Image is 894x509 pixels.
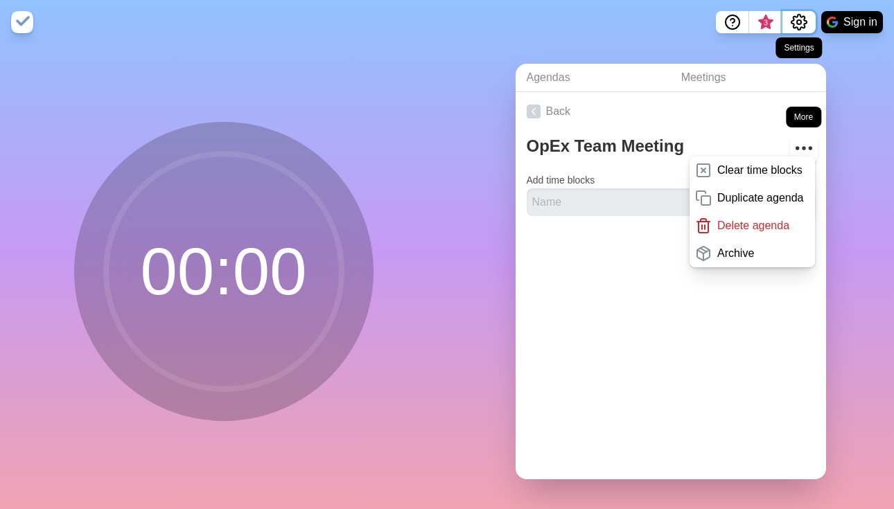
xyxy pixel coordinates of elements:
[670,64,826,92] a: Meetings
[516,92,826,131] a: Back
[717,162,803,179] p: Clear time blocks
[516,64,670,92] a: Agendas
[527,175,595,186] label: Add time blocks
[790,134,818,162] button: More
[717,190,804,206] p: Duplicate agenda
[749,11,782,33] button: What’s new
[760,17,771,28] span: 3
[716,11,749,33] button: Help
[827,17,838,28] img: google logo
[527,188,737,216] input: Name
[11,11,33,33] img: timeblocks logo
[782,11,816,33] button: Settings
[821,11,883,33] button: Sign in
[717,217,789,234] p: Delete agenda
[717,245,754,262] p: Archive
